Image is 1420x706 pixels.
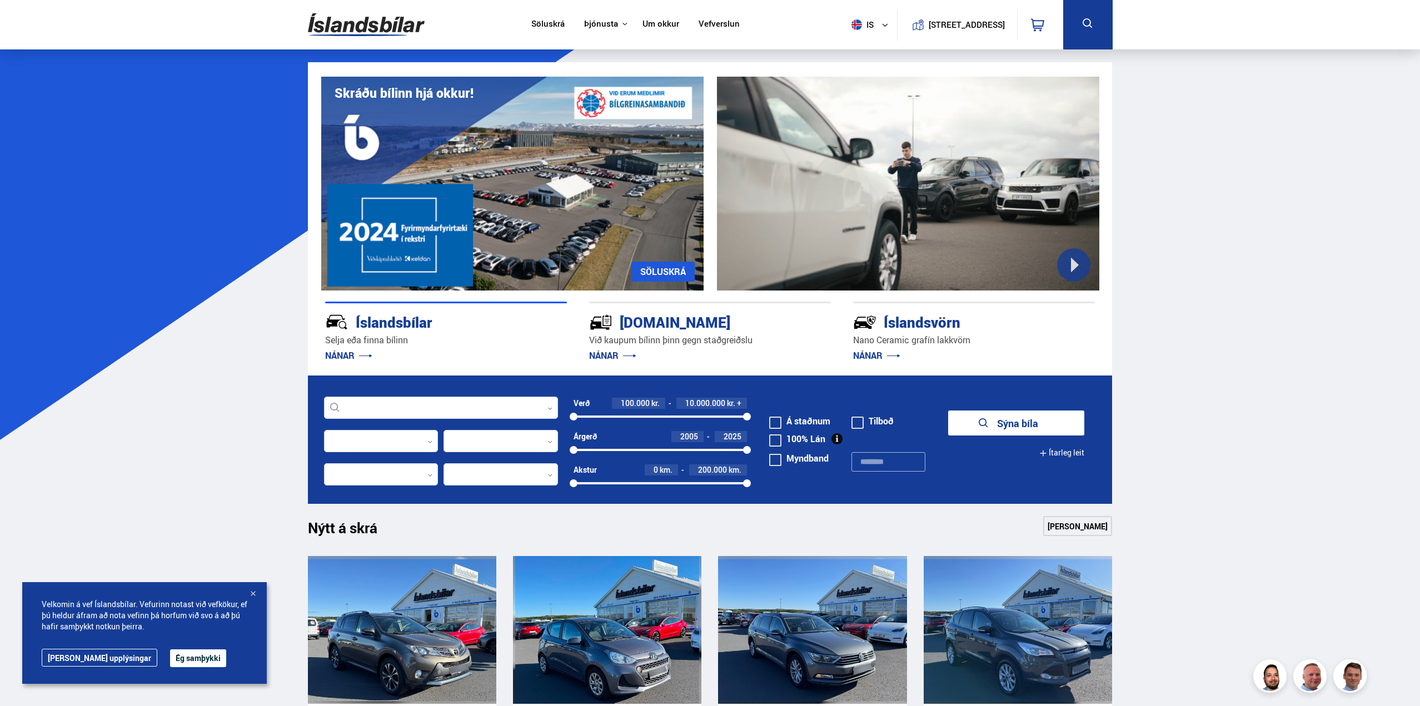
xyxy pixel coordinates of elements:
[769,454,829,463] label: Myndband
[853,349,900,362] a: NÁNAR
[325,312,527,331] div: Íslandsbílar
[621,398,650,408] span: 100.000
[903,9,1011,41] a: [STREET_ADDRESS]
[698,464,727,475] span: 200.000
[737,399,741,408] span: +
[42,599,247,632] span: Velkomin á vef Íslandsbílar. Vefurinn notast við vefkökur, ef þú heldur áfram að nota vefinn þá h...
[321,77,704,291] img: eKx6w-_Home_640_.png
[170,649,226,667] button: Ég samþykki
[1295,661,1328,694] img: siFngHWaQ9KaOqBr.png
[680,431,698,442] span: 2005
[727,399,735,408] span: kr.
[851,19,862,30] img: svg+xml;base64,PHN2ZyB4bWxucz0iaHR0cDovL3d3dy53My5vcmcvMjAwMC9zdmciIHdpZHRoPSI1MTIiIGhlaWdodD0iNT...
[574,399,590,408] div: Verð
[325,311,348,334] img: JRvxyua_JYH6wB4c.svg
[1255,661,1288,694] img: nhp88E3Fdnt1Opn2.png
[1335,661,1368,694] img: FbJEzSuNWCJXmdc-.webp
[42,649,157,667] a: [PERSON_NAME] upplýsingar
[574,432,597,441] div: Árgerð
[589,312,791,331] div: [DOMAIN_NAME]
[847,8,897,41] button: is
[335,86,474,101] h1: Skráðu bílinn hjá okkur!
[851,417,894,425] label: Tilboð
[699,19,740,31] a: Vefverslun
[589,334,831,347] p: Við kaupum bílinn þinn gegn staðgreiðslu
[685,398,725,408] span: 10.000.000
[847,19,875,30] span: is
[948,410,1084,435] button: Sýna bíla
[1039,440,1084,465] button: Ítarleg leit
[574,465,597,474] div: Akstur
[589,311,612,334] img: tr5P-W3DuiFaO7aO.svg
[853,312,1055,331] div: Íslandsvörn
[589,349,636,362] a: NÁNAR
[769,434,825,443] label: 100% Lán
[631,262,695,282] a: SÖLUSKRÁ
[325,334,567,347] p: Selja eða finna bílinn
[729,465,741,474] span: km.
[769,417,830,425] label: Á staðnum
[308,7,425,43] img: G0Ugv5HjCgRt.svg
[325,349,372,362] a: NÁNAR
[660,465,672,474] span: km.
[308,519,397,543] h1: Nýtt á skrá
[642,19,679,31] a: Um okkur
[584,19,618,29] button: Þjónusta
[651,399,660,408] span: kr.
[1043,516,1112,536] a: [PERSON_NAME]
[654,464,658,475] span: 0
[531,19,565,31] a: Söluskrá
[853,334,1095,347] p: Nano Ceramic grafín lakkvörn
[724,431,741,442] span: 2025
[853,311,876,334] img: -Svtn6bYgwAsiwNX.svg
[933,20,1001,29] button: [STREET_ADDRESS]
